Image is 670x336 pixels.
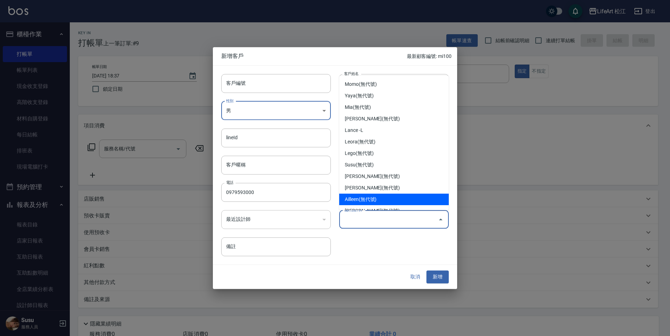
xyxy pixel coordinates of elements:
[339,113,449,125] li: [PERSON_NAME](無代號)
[339,171,449,182] li: [PERSON_NAME](無代號)
[226,98,233,103] label: 性別
[339,148,449,159] li: Lego(無代號)
[435,214,446,225] button: Close
[404,271,426,284] button: 取消
[339,182,449,194] li: [PERSON_NAME](無代號)
[339,125,449,136] li: Lance -L
[339,159,449,171] li: Susu(無代號)
[339,102,449,113] li: Mia(無代號)
[339,194,449,205] li: Ailleen(無代號)
[426,271,449,284] button: 新增
[221,53,407,60] span: 新增客戶
[221,101,331,120] div: 男
[407,53,452,60] p: 最新顧客編號: mi100
[226,180,233,185] label: 電話
[339,205,449,217] li: [PERSON_NAME](無代號)
[339,79,449,90] li: Momo(無代號)
[339,136,449,148] li: Leora(無代號)
[344,71,359,76] label: 客戶姓名
[339,90,449,102] li: Yaya(無代號)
